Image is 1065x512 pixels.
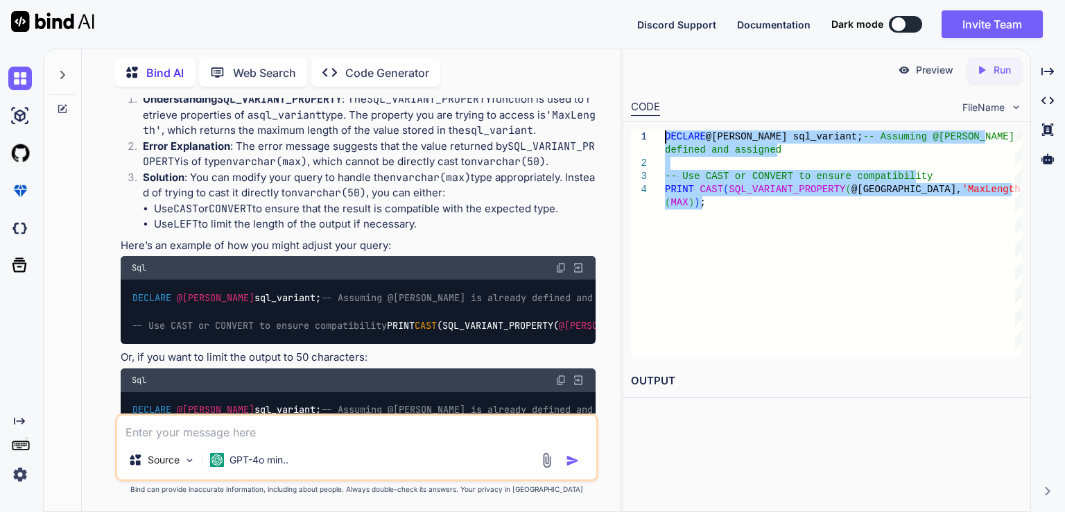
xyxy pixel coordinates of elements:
p: Bind can provide inaccurate information, including about people. Always double-check its answers.... [115,484,598,495]
div: 3 [631,170,647,183]
span: defined and assigned [665,144,781,155]
code: nvarchar(max) [226,155,307,169]
p: Bind AI [146,65,184,81]
img: Open in Browser [572,374,585,386]
span: ; [700,197,706,208]
span: -- Use CAST or CONVERT to ensure compatibility [665,171,933,182]
p: Code Generator [345,65,429,81]
button: Invite Team [942,10,1043,38]
code: CONVERT [209,202,252,216]
code: nvarchar(50) [291,186,366,200]
span: CAST [700,184,724,195]
img: chevron down [1010,101,1022,113]
code: sql_variant; PRINT ( (SQL_VARIANT_PROPERTY( , ) NVARCHAR(MAX)), ); [132,402,809,445]
li: Use to limit the length of the output if necessary. [154,216,596,232]
p: : The error message suggests that the value returned by is of type , which cannot be directly cas... [143,139,596,170]
p: Web Search [233,65,296,81]
span: ) [689,197,694,208]
code: sql_variant [465,123,533,137]
li: Use or to ensure that the result is compatible with the expected type. [154,201,596,217]
img: copy [555,375,566,386]
img: GPT-4o mini [210,453,224,467]
button: Documentation [737,17,811,32]
span: @[PERSON_NAME] [177,404,254,416]
span: @[PERSON_NAME] [559,320,637,332]
p: Preview [916,63,953,77]
span: -- Use CAST or CONVERT to ensure compatibility [132,320,387,332]
p: Or, if you want to limit the output to 50 characters: [121,350,596,366]
code: sql_variant; PRINT (SQL_VARIANT_PROPERTY( , ) NVARCHAR(MAX)); [132,291,804,334]
span: CAST [415,320,437,332]
span: Discord Support [637,19,716,31]
span: DECLARE [132,404,171,416]
span: Sql [132,375,146,386]
p: Run [994,63,1011,77]
span: 'MaxLength' [962,184,1026,195]
p: Here’s an example of how you might adjust your query: [121,238,596,254]
img: darkCloudIdeIcon [8,216,32,240]
p: : You can modify your query to handle the type appropriately. Instead of trying to cast it direct... [143,170,596,201]
img: preview [898,64,910,76]
code: SQL_VARIANT_PROPERTY [367,92,492,106]
span: Sql [132,262,146,273]
code: nvarchar(50) [471,155,546,169]
div: CODE [631,99,660,116]
span: ( [723,184,729,195]
span: -- Assuming @[PERSON_NAME] is already defined and assigned [321,291,643,304]
span: Documentation [737,19,811,31]
span: ( [846,184,851,195]
div: 2 [631,157,647,170]
span: MAX [670,197,688,208]
code: LEFT [173,217,198,231]
code: sql_variant [253,108,322,122]
div: 4 [631,183,647,196]
p: : The function is used to retrieve properties of a type. The property you are trying to access is... [143,92,596,139]
span: ( [665,197,670,208]
img: githubLight [8,142,32,165]
span: DECLARE [665,131,706,142]
button: Discord Support [637,17,716,32]
strong: Understanding [143,92,342,105]
p: GPT-4o min.. [230,453,288,467]
code: CAST [173,202,198,216]
span: ) [694,197,700,208]
span: @[PERSON_NAME] sql_variant; [706,131,863,142]
code: SQL_VARIANT_PROPERTY [217,92,342,106]
p: Source [148,453,180,467]
strong: Solution [143,171,184,184]
strong: Error Explanation [143,139,230,153]
h2: OUTPUT [623,365,1030,398]
div: 1 [631,130,647,144]
img: Bind AI [11,11,94,32]
span: -- Assuming @[PERSON_NAME] is already defined and assigned [321,404,643,416]
img: attachment [539,452,555,468]
code: nvarchar(max) [390,171,471,185]
span: @[GEOGRAPHIC_DATA], [851,184,962,195]
span: PRINT [665,184,694,195]
img: Pick Models [184,454,196,466]
img: premium [8,179,32,203]
img: icon [566,454,580,468]
img: chat [8,67,32,90]
img: Open in Browser [572,262,585,274]
span: Dark mode [831,17,883,31]
img: settings [8,463,32,486]
span: SQL_VARIANT_PROPERTY [729,184,846,195]
img: ai-studio [8,104,32,128]
span: @[PERSON_NAME] [177,291,254,304]
span: FileName [962,101,1005,114]
img: copy [555,262,566,273]
span: DECLARE [132,291,171,304]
